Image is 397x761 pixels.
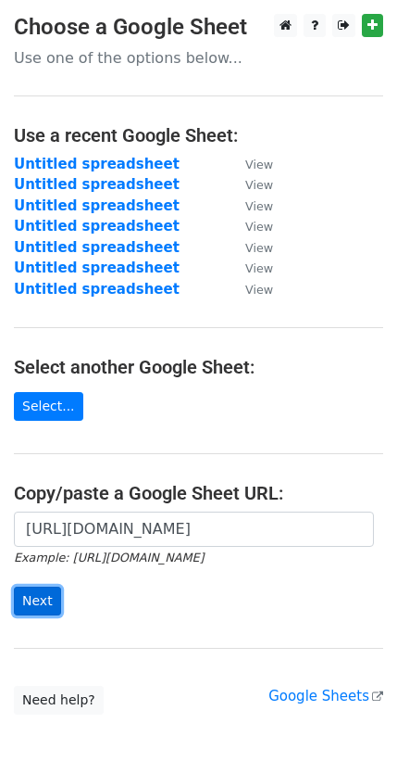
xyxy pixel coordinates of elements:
[14,218,180,235] a: Untitled spreadsheet
[14,176,180,193] a: Untitled spreadsheet
[227,239,273,256] a: View
[14,48,383,68] p: Use one of the options below...
[14,281,180,298] a: Untitled spreadsheet
[245,241,273,255] small: View
[14,356,383,378] h4: Select another Google Sheet:
[14,551,204,564] small: Example: [URL][DOMAIN_NAME]
[14,14,383,41] h3: Choose a Google Sheet
[227,281,273,298] a: View
[304,672,397,761] iframe: Chat Widget
[14,156,180,172] a: Untitled spreadsheet
[14,260,180,276] a: Untitled spreadsheet
[227,197,273,214] a: View
[14,197,180,214] a: Untitled spreadsheet
[227,260,273,276] a: View
[227,218,273,235] a: View
[14,239,180,256] a: Untitled spreadsheet
[245,283,273,297] small: View
[245,261,273,275] small: View
[245,220,273,234] small: View
[245,199,273,213] small: View
[245,158,273,171] small: View
[14,124,383,146] h4: Use a recent Google Sheet:
[14,686,104,715] a: Need help?
[227,176,273,193] a: View
[245,178,273,192] small: View
[14,512,374,547] input: Paste your Google Sheet URL here
[14,392,83,421] a: Select...
[227,156,273,172] a: View
[14,482,383,504] h4: Copy/paste a Google Sheet URL:
[14,587,61,615] input: Next
[268,688,383,704] a: Google Sheets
